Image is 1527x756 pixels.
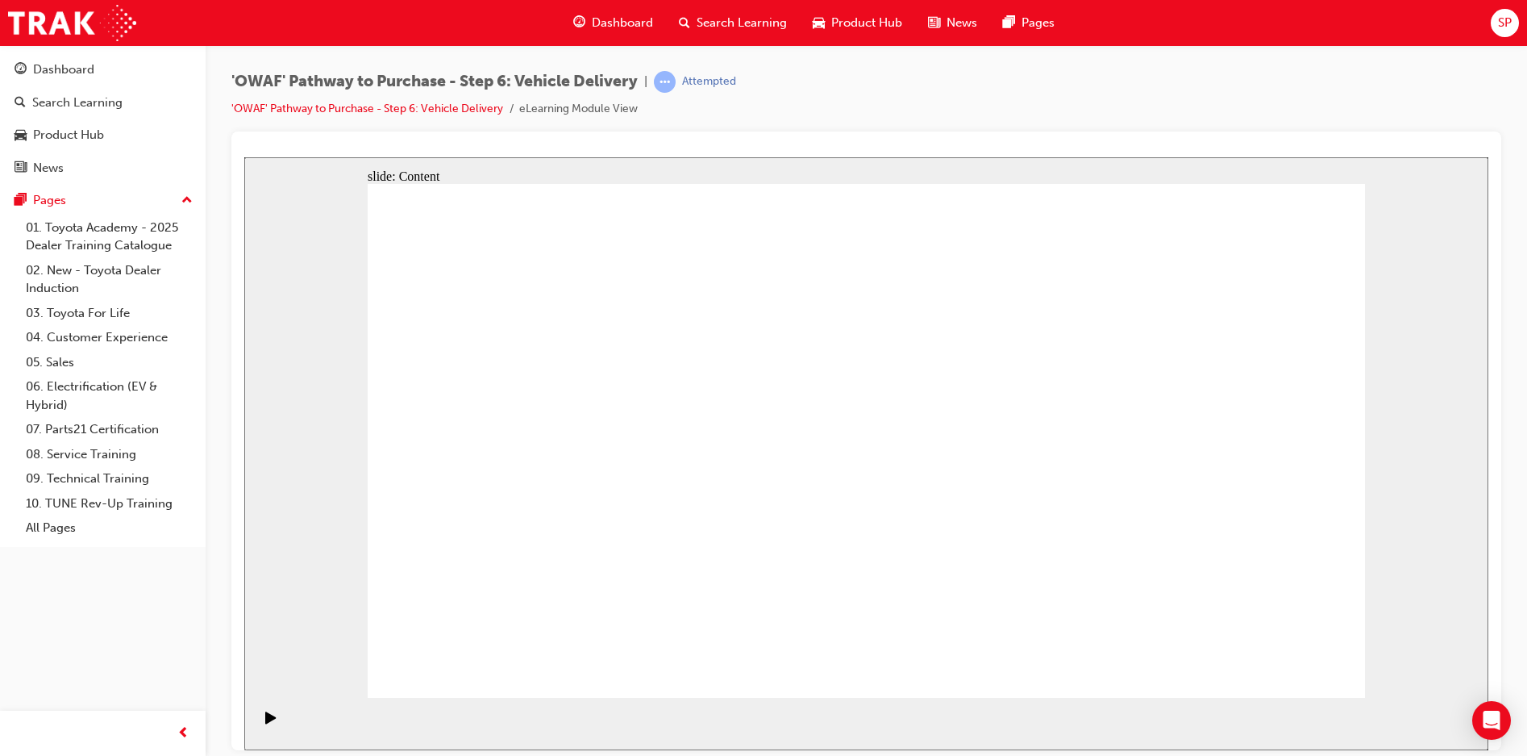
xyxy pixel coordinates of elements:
[654,71,676,93] span: learningRecordVerb_ATTEMPT-icon
[644,73,647,91] span: |
[1491,9,1519,37] button: SP
[1498,14,1512,32] span: SP
[19,325,199,350] a: 04. Customer Experience
[947,14,977,32] span: News
[19,350,199,375] a: 05. Sales
[231,102,503,115] a: 'OWAF' Pathway to Purchase - Step 6: Vehicle Delivery
[177,724,189,744] span: prev-icon
[813,13,825,33] span: car-icon
[679,13,690,33] span: search-icon
[15,161,27,176] span: news-icon
[19,258,199,301] a: 02. New - Toyota Dealer Induction
[6,88,199,118] a: Search Learning
[928,13,940,33] span: news-icon
[1021,14,1055,32] span: Pages
[19,491,199,516] a: 10. TUNE Rev-Up Training
[33,191,66,210] div: Pages
[592,14,653,32] span: Dashboard
[8,553,35,581] button: Play (Ctrl+Alt+P)
[1003,13,1015,33] span: pages-icon
[15,194,27,208] span: pages-icon
[19,442,199,467] a: 08. Service Training
[19,215,199,258] a: 01. Toyota Academy - 2025 Dealer Training Catalogue
[915,6,990,40] a: news-iconNews
[19,301,199,326] a: 03. Toyota For Life
[800,6,915,40] a: car-iconProduct Hub
[519,100,638,119] li: eLearning Module View
[697,14,787,32] span: Search Learning
[6,120,199,150] a: Product Hub
[6,186,199,215] button: Pages
[831,14,902,32] span: Product Hub
[33,126,104,144] div: Product Hub
[32,94,123,112] div: Search Learning
[15,96,26,111] span: search-icon
[990,6,1067,40] a: pages-iconPages
[6,55,199,85] a: Dashboard
[1472,701,1511,740] div: Open Intercom Messenger
[666,6,800,40] a: search-iconSearch Learning
[8,541,35,593] div: playback controls
[682,74,736,90] div: Attempted
[181,190,193,211] span: up-icon
[19,374,199,417] a: 06. Electrification (EV & Hybrid)
[15,63,27,77] span: guage-icon
[19,417,199,442] a: 07. Parts21 Certification
[33,159,64,178] div: News
[573,13,585,33] span: guage-icon
[33,61,94,79] div: Dashboard
[560,6,666,40] a: guage-iconDashboard
[8,5,136,41] img: Trak
[6,52,199,186] button: DashboardSearch LearningProduct HubNews
[6,153,199,183] a: News
[19,466,199,491] a: 09. Technical Training
[19,516,199,541] a: All Pages
[231,73,638,91] span: 'OWAF' Pathway to Purchase - Step 6: Vehicle Delivery
[15,128,27,143] span: car-icon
